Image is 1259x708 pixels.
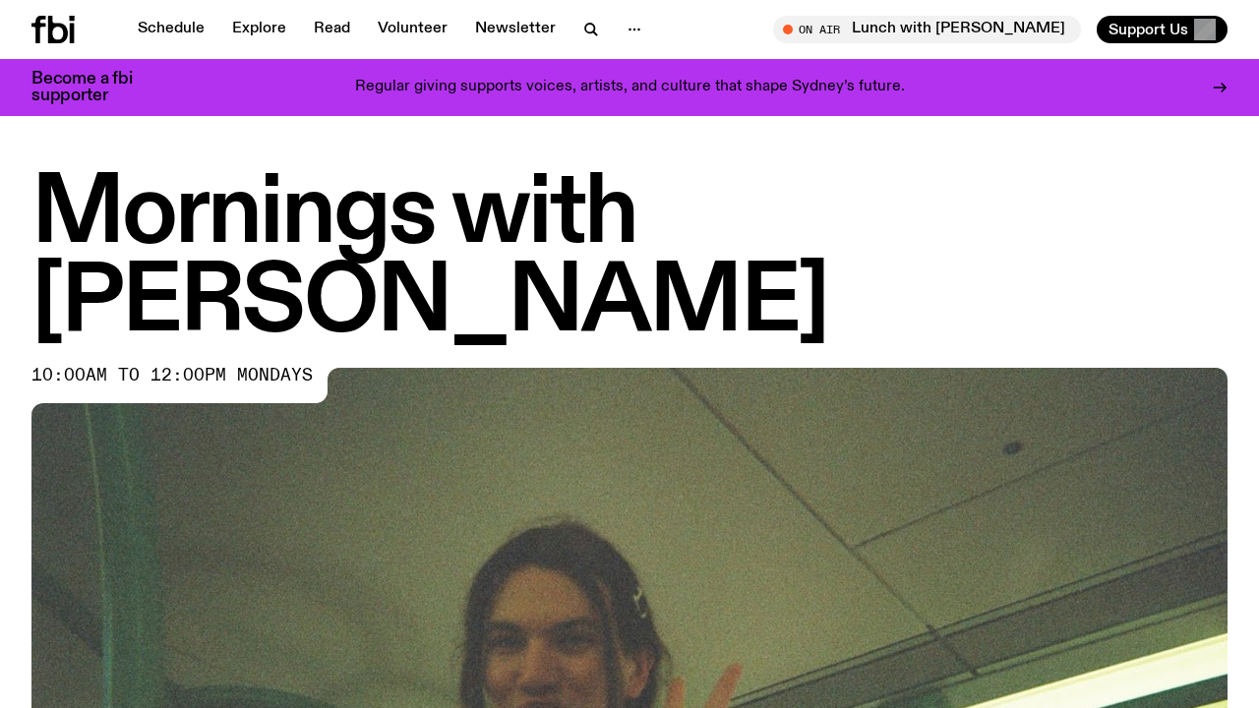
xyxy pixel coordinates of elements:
[302,16,362,43] a: Read
[1097,16,1228,43] button: Support Us
[31,71,157,104] h3: Become a fbi supporter
[31,171,1228,348] h1: Mornings with [PERSON_NAME]
[773,16,1081,43] button: On AirLunch with [PERSON_NAME]
[1109,21,1188,38] span: Support Us
[355,79,905,96] p: Regular giving supports voices, artists, and culture that shape Sydney’s future.
[463,16,568,43] a: Newsletter
[126,16,216,43] a: Schedule
[31,368,313,383] span: 10:00am to 12:00pm mondays
[220,16,298,43] a: Explore
[366,16,459,43] a: Volunteer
